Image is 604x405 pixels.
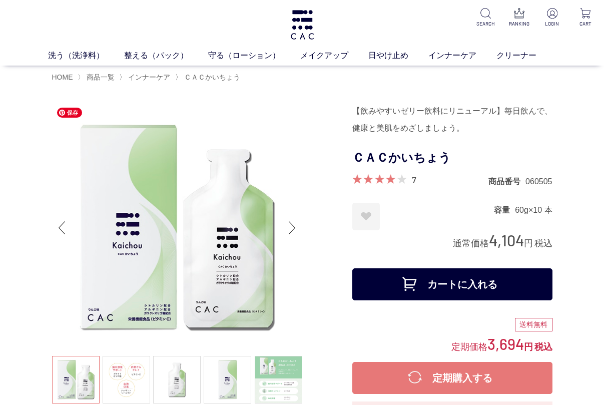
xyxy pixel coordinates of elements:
span: 通常価格 [453,238,489,248]
span: 保存 [57,108,82,118]
a: 洗う（洗浄料） [48,50,124,62]
span: 定期価格 [451,341,487,352]
button: 定期購入する [352,362,552,394]
p: RANKING [508,20,529,28]
a: お気に入りに登録する [352,203,380,230]
span: 4,104 [489,231,524,249]
a: CART [575,8,596,28]
div: Previous slide [52,208,72,248]
span: 円 [524,238,533,248]
a: 日やけ止め [368,50,428,62]
a: インナーケア [428,50,496,62]
span: ＣＡＣかいちょう [184,73,240,81]
div: Next slide [282,208,302,248]
a: 守る（ローション） [208,50,300,62]
img: ＣＡＣかいちょう [52,103,302,353]
p: LOGIN [541,20,562,28]
span: 税込 [534,238,552,248]
a: 7 [412,174,416,185]
h1: ＣＡＣかいちょう [352,147,552,169]
dt: 容量 [494,205,515,215]
img: logo [289,10,315,40]
span: 3,694 [487,334,524,353]
li: 〉 [78,73,117,82]
p: CART [575,20,596,28]
p: SEARCH [475,20,496,28]
span: インナーケア [128,73,170,81]
a: LOGIN [541,8,562,28]
li: 〉 [119,73,173,82]
span: 商品一覧 [87,73,115,81]
a: 商品一覧 [85,73,115,81]
a: SEARCH [475,8,496,28]
a: メイクアップ [300,50,368,62]
span: 円 [524,342,533,352]
a: ＣＡＣかいちょう [182,73,240,81]
dt: 商品番号 [488,176,525,187]
a: 整える（パック） [124,50,208,62]
span: 税込 [534,342,552,352]
dd: 60g×10 本 [515,205,552,215]
li: 〉 [175,73,243,82]
a: インナーケア [126,73,170,81]
a: クリーナー [496,50,556,62]
div: 【飲みやすいゼリー飲料にリニューアル】毎日飲んで、健康と美肌をめざしましょう。 [352,103,552,137]
a: HOME [52,73,73,81]
button: カートに入れる [352,268,552,300]
a: RANKING [508,8,529,28]
dd: 060505 [525,176,552,187]
div: 送料無料 [515,318,552,332]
